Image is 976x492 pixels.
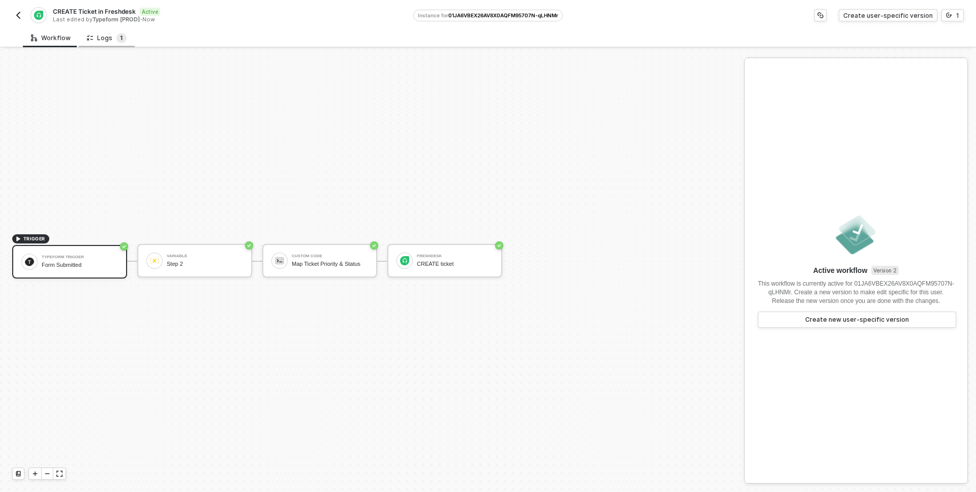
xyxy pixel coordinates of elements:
div: Create new user-specific version [805,316,909,324]
img: icon [150,256,159,265]
div: Freshdesk [417,254,493,258]
span: Instance for [418,12,448,18]
span: 01JA6VBEX26AV8X0AQFM95707N-qLHNMr [448,12,558,18]
button: Create new user-specific version [758,312,956,328]
div: 1 [956,11,959,20]
div: Step 2 [167,261,243,267]
div: CREATE ticket [417,261,493,267]
sup: 1 [116,33,127,43]
button: 1 [941,9,964,21]
div: Create user-specific version [843,11,933,20]
div: Active workflow [813,265,899,275]
div: Custom Code [292,254,368,258]
div: Logs [87,33,127,43]
span: icon-play [15,236,21,242]
span: Typeform [PROD] [93,16,140,23]
div: This workflow is currently active for 01JA6VBEX26AV8X0AQFM95707N-qLHNMr. Create a new version to ... [757,280,955,305]
div: Form Submitted [42,262,118,268]
span: 1 [120,34,123,42]
span: icon-versioning [946,12,952,18]
button: Create user-specific version [839,9,937,21]
img: integration-icon [34,11,43,20]
div: Map Ticket Priority & Status [292,261,368,267]
span: icon-success-page [245,241,253,250]
span: TRIGGER [23,235,45,243]
div: Typeform Trigger [42,255,118,259]
img: back [14,11,22,19]
img: empty-state-released [834,212,878,257]
span: icon-success-page [495,241,503,250]
span: icon-success-page [120,242,128,251]
div: Variable [167,254,243,258]
sup: Version 2 [871,266,899,275]
span: icon-play [32,471,38,477]
button: back [12,9,24,21]
img: icon [275,256,284,265]
div: Workflow [31,34,71,42]
div: Last edited by - Now [53,16,412,23]
span: icon-expand [56,471,63,477]
span: icon-minus [44,471,50,477]
img: icon [400,256,409,265]
span: CREATE Ticket in Freshdesk [53,7,136,16]
img: icon [25,257,34,266]
span: Active [140,8,160,16]
span: icon-success-page [370,241,378,250]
